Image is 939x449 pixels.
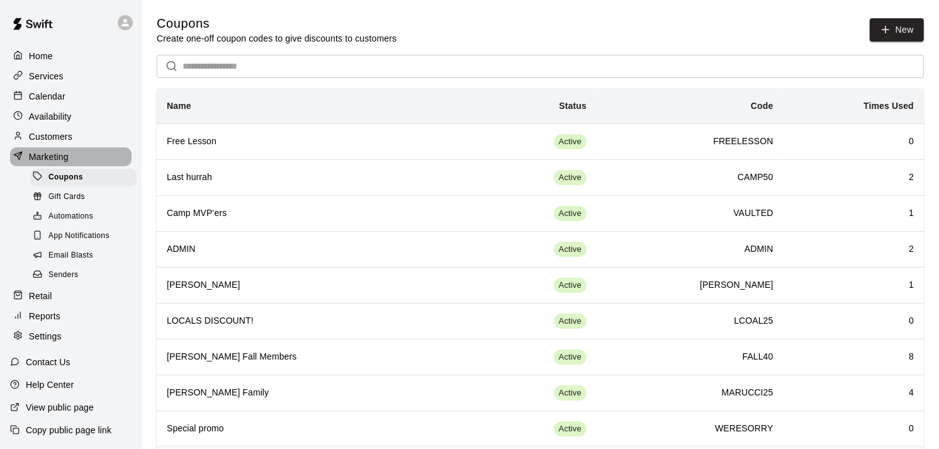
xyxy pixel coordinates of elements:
[607,242,773,256] h6: ADMIN
[29,90,65,103] p: Calendar
[554,387,587,399] span: Active
[29,110,72,123] p: Availability
[30,207,142,227] a: Automations
[751,101,773,111] b: Code
[26,356,70,368] p: Contact Us
[870,18,924,42] button: New
[30,187,142,207] a: Gift Cards
[30,246,142,266] a: Email Blasts
[167,101,191,111] b: Name
[30,227,142,246] a: App Notifications
[794,314,914,328] h6: 0
[794,171,914,185] h6: 2
[554,172,587,184] span: Active
[167,350,453,364] h6: [PERSON_NAME] Fall Members
[30,227,137,245] div: App Notifications
[167,386,453,400] h6: [PERSON_NAME] Family
[167,314,453,328] h6: LOCALS DISCOUNT!
[554,244,587,256] span: Active
[559,101,587,111] b: Status
[607,314,773,328] h6: LCOAL25
[26,424,111,436] p: Copy public page link
[29,151,69,163] p: Marketing
[167,422,453,436] h6: Special promo
[10,287,132,305] a: Retail
[157,32,396,45] p: Create one-off coupon codes to give discounts to customers
[607,207,773,220] h6: VAULTED
[794,278,914,292] h6: 1
[167,171,453,185] h6: Last hurrah
[794,422,914,436] h6: 0
[30,168,142,187] a: Coupons
[26,378,74,391] p: Help Center
[48,230,110,242] span: App Notifications
[554,351,587,363] span: Active
[607,135,773,149] h6: FREELESSON
[794,242,914,256] h6: 2
[30,208,137,225] div: Automations
[29,50,53,62] p: Home
[607,422,773,436] h6: WERESORRY
[794,207,914,220] h6: 1
[157,15,396,32] h5: Coupons
[167,207,453,220] h6: Camp MVP’ers
[48,210,93,223] span: Automations
[794,386,914,400] h6: 4
[26,401,94,414] p: View public page
[863,101,914,111] b: Times Used
[30,188,137,206] div: Gift Cards
[48,171,83,184] span: Coupons
[29,290,52,302] p: Retail
[30,169,137,186] div: Coupons
[48,191,85,203] span: Gift Cards
[29,330,62,343] p: Settings
[10,307,132,326] a: Reports
[607,350,773,364] h6: FALL40
[10,87,132,106] a: Calendar
[607,171,773,185] h6: CAMP50
[29,310,60,322] p: Reports
[554,208,587,220] span: Active
[167,278,453,292] h6: [PERSON_NAME]
[554,315,587,327] span: Active
[10,327,132,346] a: Settings
[607,386,773,400] h6: MARUCCI25
[30,266,137,284] div: Senders
[167,242,453,256] h6: ADMIN
[554,423,587,435] span: Active
[554,280,587,292] span: Active
[29,130,72,143] p: Customers
[554,136,587,148] span: Active
[48,269,79,281] span: Senders
[794,135,914,149] h6: 0
[48,249,93,262] span: Email Blasts
[10,107,132,126] a: Availability
[29,70,64,82] p: Services
[10,147,132,166] a: Marketing
[10,127,132,146] a: Customers
[167,135,453,149] h6: Free Lesson
[794,350,914,364] h6: 8
[607,278,773,292] h6: [PERSON_NAME]
[30,247,137,264] div: Email Blasts
[10,47,132,65] a: Home
[30,266,142,285] a: Senders
[10,67,132,86] a: Services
